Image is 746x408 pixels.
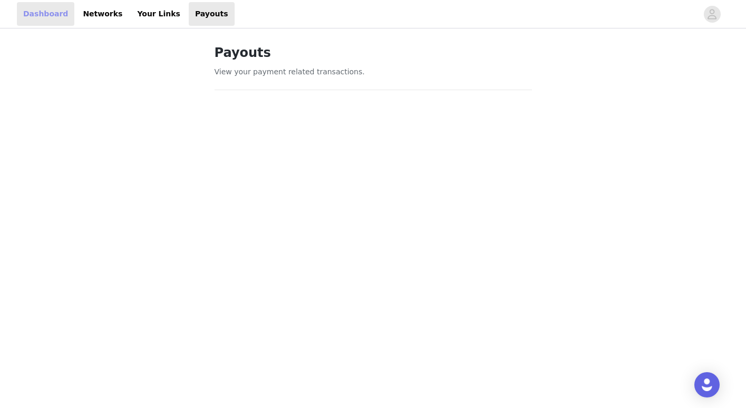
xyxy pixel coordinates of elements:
[215,43,532,62] h1: Payouts
[189,2,235,26] a: Payouts
[131,2,187,26] a: Your Links
[694,372,720,397] div: Open Intercom Messenger
[76,2,129,26] a: Networks
[215,66,532,77] p: View your payment related transactions.
[17,2,74,26] a: Dashboard
[707,6,717,23] div: avatar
